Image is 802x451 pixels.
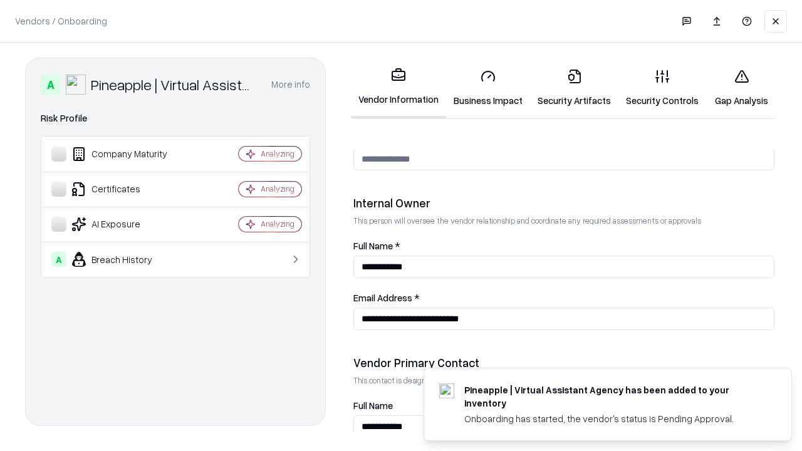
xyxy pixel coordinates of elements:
div: Analyzing [261,148,294,159]
label: Full Name [353,401,774,410]
a: Vendor Information [351,58,446,118]
p: This contact is designated to receive the assessment request from Shift [353,375,774,386]
div: Risk Profile [41,111,310,126]
div: Internal Owner [353,195,774,210]
label: Full Name * [353,241,774,251]
div: Pineapple | Virtual Assistant Agency has been added to your inventory [464,383,761,410]
a: Gap Analysis [706,59,777,117]
label: Email Address * [353,293,774,303]
div: AI Exposure [51,217,201,232]
a: Security Controls [618,59,706,117]
img: trypineapple.com [439,383,454,398]
img: Pineapple | Virtual Assistant Agency [66,75,86,95]
a: Business Impact [446,59,530,117]
div: A [41,75,61,95]
div: Analyzing [261,184,294,194]
div: Company Maturity [51,147,201,162]
div: Breach History [51,252,201,267]
a: Security Artifacts [530,59,618,117]
div: Onboarding has started, the vendor's status is Pending Approval. [464,412,761,425]
div: A [51,252,66,267]
div: Pineapple | Virtual Assistant Agency [91,75,256,95]
button: More info [271,73,310,96]
div: Analyzing [261,219,294,229]
p: This person will oversee the vendor relationship and coordinate any required assessments or appro... [353,215,774,226]
div: Certificates [51,182,201,197]
p: Vendors / Onboarding [15,14,107,28]
div: Vendor Primary Contact [353,355,774,370]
